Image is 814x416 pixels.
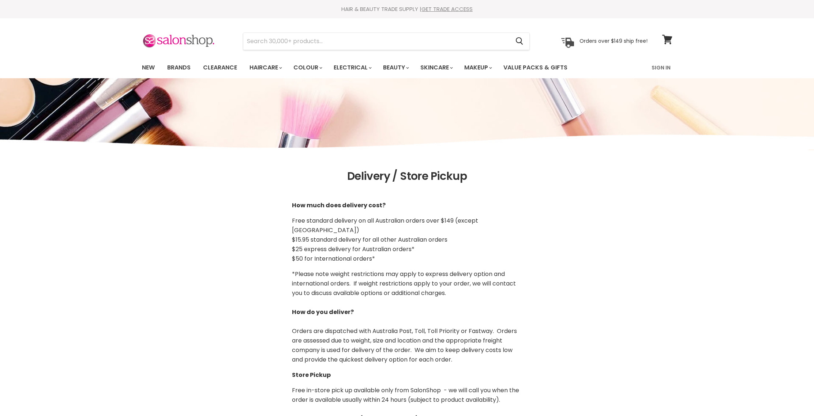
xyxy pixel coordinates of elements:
a: Clearance [198,60,243,75]
input: Search [243,33,510,50]
ul: Main menu [136,57,610,78]
a: Makeup [459,60,496,75]
b: How do you deliver? [292,308,354,316]
a: Brands [162,60,196,75]
button: Search [510,33,529,50]
nav: Main [133,57,682,78]
span: Orders are dispatched with Australia Post, Toll, Toll Priority or Fastway. Orders are assessed du... [292,327,517,364]
span: $15.95 standard delivery for all other Australian orders [292,235,447,244]
a: Electrical [328,60,376,75]
div: HAIR & BEAUTY TRADE SUPPLY | [133,5,682,13]
a: Value Packs & Gifts [498,60,573,75]
a: Sign In [647,60,675,75]
a: New [136,60,160,75]
a: Beauty [378,60,413,75]
strong: How much does delivery cost? [292,201,386,209]
span: $25 express delivery for Australian orders* [292,245,414,253]
p: Orders over $149 ship free! [579,38,648,44]
h1: Delivery / Store Pickup [142,170,672,183]
a: GET TRADE ACCESS [421,5,473,13]
strong: Store Pickup [292,371,331,379]
a: Haircare [244,60,286,75]
a: Colour [288,60,327,75]
a: Skincare [415,60,457,75]
span: $50 for International orders* [292,254,375,263]
form: Product [243,33,530,50]
span: *Please note weight restrictions may apply to express delivery option and international orders. I... [292,270,516,297]
span: Free standard delivery on all Australian orders over $149 (except [GEOGRAPHIC_DATA]) [292,216,478,234]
